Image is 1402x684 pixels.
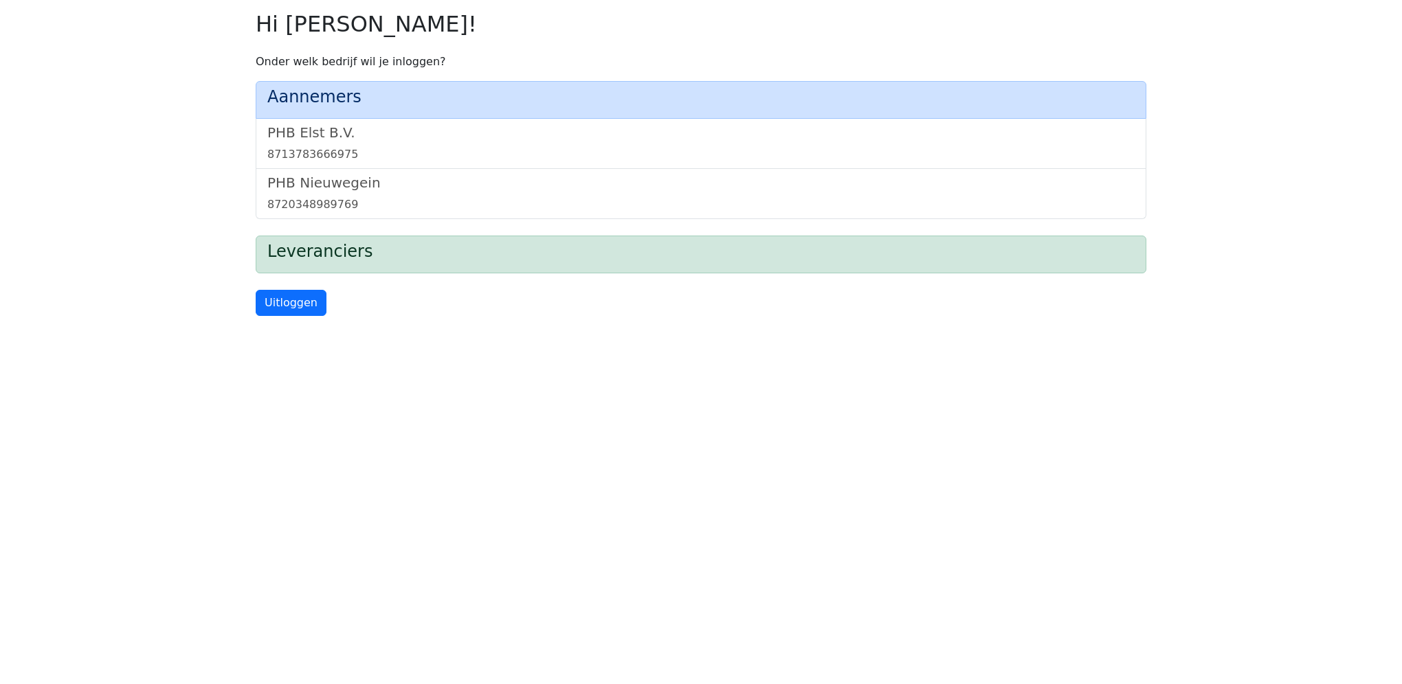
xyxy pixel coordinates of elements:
[267,242,1135,262] h4: Leveranciers
[267,124,1135,163] a: PHB Elst B.V.8713783666975
[267,146,1135,163] div: 8713783666975
[256,290,326,316] a: Uitloggen
[256,11,1146,37] h2: Hi [PERSON_NAME]!
[267,174,1135,213] a: PHB Nieuwegein8720348989769
[267,87,1135,107] h4: Aannemers
[267,174,1135,191] h5: PHB Nieuwegein
[256,54,1146,70] p: Onder welk bedrijf wil je inloggen?
[267,196,1135,213] div: 8720348989769
[267,124,1135,141] h5: PHB Elst B.V.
